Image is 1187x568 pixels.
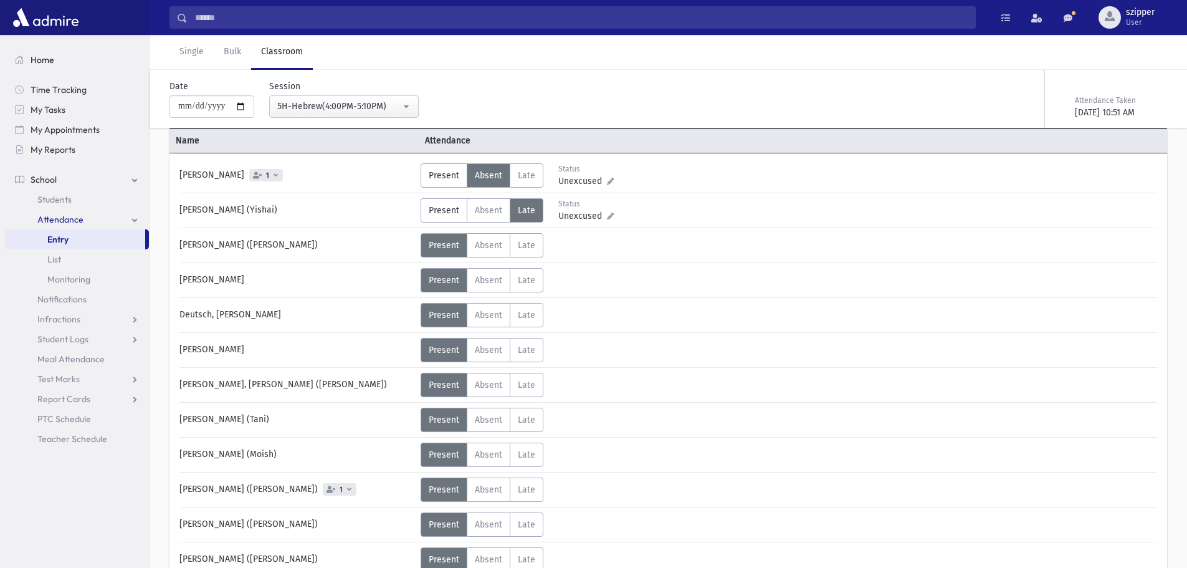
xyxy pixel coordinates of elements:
[475,275,502,286] span: Absent
[5,289,149,309] a: Notifications
[5,100,149,120] a: My Tasks
[37,214,83,225] span: Attendance
[475,450,502,460] span: Absent
[10,5,82,30] img: AdmirePro
[173,163,421,188] div: [PERSON_NAME]
[5,190,149,209] a: Students
[475,310,502,320] span: Absent
[37,393,90,405] span: Report Cards
[173,233,421,258] div: [PERSON_NAME] ([PERSON_NAME])
[429,519,459,530] span: Present
[47,234,69,245] span: Entry
[173,373,421,397] div: [PERSON_NAME], [PERSON_NAME] ([PERSON_NAME])
[31,174,57,185] span: School
[475,415,502,425] span: Absent
[518,310,535,320] span: Late
[558,175,607,188] span: Unexcused
[518,170,535,181] span: Late
[429,484,459,495] span: Present
[214,35,251,70] a: Bulk
[169,35,214,70] a: Single
[5,369,149,389] a: Test Marks
[31,54,54,65] span: Home
[37,294,87,305] span: Notifications
[421,408,543,432] div: AttTypes
[518,240,535,251] span: Late
[337,486,345,494] span: 1
[419,134,668,147] span: Attendance
[421,268,543,292] div: AttTypes
[31,144,75,155] span: My Reports
[558,198,614,209] div: Status
[173,478,421,502] div: [PERSON_NAME] ([PERSON_NAME])
[31,104,65,115] span: My Tasks
[475,554,502,565] span: Absent
[475,345,502,355] span: Absent
[475,170,502,181] span: Absent
[173,198,421,223] div: [PERSON_NAME] (Yishai)
[429,380,459,390] span: Present
[37,314,80,325] span: Infractions
[169,134,419,147] span: Name
[5,329,149,349] a: Student Logs
[518,205,535,216] span: Late
[475,240,502,251] span: Absent
[421,513,543,537] div: AttTypes
[475,519,502,530] span: Absent
[173,338,421,362] div: [PERSON_NAME]
[269,95,419,118] button: 5H-Hebrew(4:00PM-5:10PM)
[429,240,459,251] span: Present
[31,84,87,95] span: Time Tracking
[5,249,149,269] a: List
[518,554,535,565] span: Late
[47,274,90,285] span: Monitoring
[429,205,459,216] span: Present
[558,209,607,223] span: Unexcused
[421,303,543,327] div: AttTypes
[518,484,535,495] span: Late
[5,80,149,100] a: Time Tracking
[5,409,149,429] a: PTC Schedule
[1075,106,1165,119] div: [DATE] 10:51 AM
[429,554,459,565] span: Present
[518,415,535,425] span: Late
[429,450,459,460] span: Present
[5,209,149,229] a: Attendance
[1126,7,1155,17] span: szipper
[421,373,543,397] div: AttTypes
[421,198,543,223] div: AttTypes
[475,205,502,216] span: Absent
[518,345,535,355] span: Late
[429,415,459,425] span: Present
[421,443,543,467] div: AttTypes
[37,194,72,205] span: Students
[169,80,188,93] label: Date
[5,429,149,449] a: Teacher Schedule
[475,484,502,495] span: Absent
[429,170,459,181] span: Present
[518,380,535,390] span: Late
[188,6,975,29] input: Search
[421,163,543,188] div: AttTypes
[37,373,80,385] span: Test Marks
[37,334,88,345] span: Student Logs
[173,408,421,432] div: [PERSON_NAME] (Tani)
[429,310,459,320] span: Present
[421,338,543,362] div: AttTypes
[429,275,459,286] span: Present
[5,229,145,249] a: Entry
[5,309,149,329] a: Infractions
[37,413,91,425] span: PTC Schedule
[264,171,272,180] span: 1
[5,349,149,369] a: Meal Attendance
[5,50,149,70] a: Home
[173,268,421,292] div: [PERSON_NAME]
[277,100,401,113] div: 5H-Hebrew(4:00PM-5:10PM)
[173,513,421,537] div: [PERSON_NAME] ([PERSON_NAME])
[47,254,61,265] span: List
[37,354,105,365] span: Meal Attendance
[173,303,421,327] div: Deutsch, [PERSON_NAME]
[518,450,535,460] span: Late
[421,478,543,502] div: AttTypes
[429,345,459,355] span: Present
